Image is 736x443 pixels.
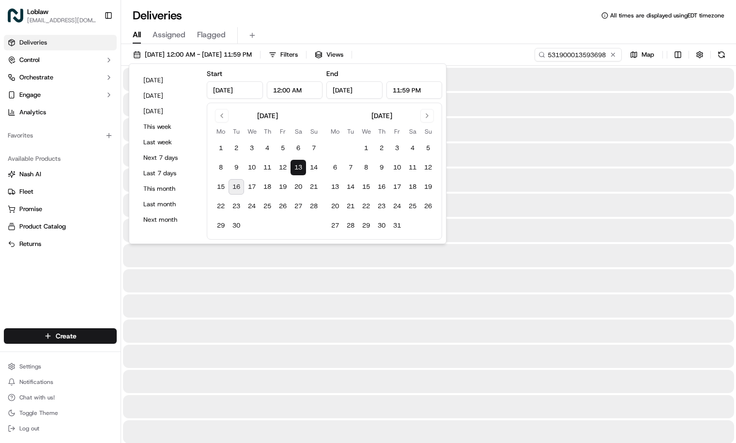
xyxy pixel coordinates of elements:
[229,126,244,137] th: Tuesday
[260,179,275,195] button: 18
[139,105,197,118] button: [DATE]
[4,391,117,404] button: Chat with us!
[10,217,17,225] div: 📗
[264,48,302,61] button: Filters
[420,140,436,156] button: 5
[30,176,78,184] span: [PERSON_NAME]
[389,140,405,156] button: 3
[197,29,226,41] span: Flagged
[275,179,291,195] button: 19
[327,179,343,195] button: 13
[374,218,389,233] button: 30
[213,160,229,175] button: 8
[19,216,74,226] span: Knowledge Base
[4,375,117,389] button: Notifications
[420,126,436,137] th: Sunday
[374,126,389,137] th: Thursday
[306,140,322,156] button: 7
[19,91,41,99] span: Engage
[291,199,306,214] button: 27
[4,87,117,103] button: Engage
[327,199,343,214] button: 20
[229,160,244,175] button: 9
[19,38,47,47] span: Deliveries
[310,48,348,61] button: Views
[405,179,420,195] button: 18
[280,50,298,59] span: Filters
[207,81,263,99] input: Date
[19,177,27,184] img: 1736555255976-a54dd68f-1ca7-489b-9aae-adbdc363a1c4
[4,184,117,199] button: Fleet
[19,205,42,214] span: Promise
[358,140,374,156] button: 1
[405,160,420,175] button: 11
[8,240,113,248] a: Returns
[10,92,27,110] img: 1736555255976-a54dd68f-1ca7-489b-9aae-adbdc363a1c4
[10,39,176,54] p: Welcome 👋
[27,7,48,16] button: Loblaw
[260,126,275,137] th: Thursday
[343,218,358,233] button: 28
[129,48,256,61] button: [DATE] 12:00 AM - [DATE] 11:59 PM
[150,124,176,136] button: See all
[4,236,117,252] button: Returns
[4,35,117,50] a: Deliveries
[139,151,197,165] button: Next 7 days
[358,160,374,175] button: 8
[213,126,229,137] th: Monday
[56,331,77,341] span: Create
[4,422,117,435] button: Log out
[326,81,383,99] input: Date
[275,140,291,156] button: 5
[260,140,275,156] button: 4
[133,8,182,23] h1: Deliveries
[215,109,229,122] button: Go to previous month
[275,126,291,137] th: Friday
[420,179,436,195] button: 19
[19,73,53,82] span: Orchestrate
[306,179,322,195] button: 21
[4,151,117,167] div: Available Products
[358,218,374,233] button: 29
[374,160,389,175] button: 9
[306,160,322,175] button: 14
[68,240,117,247] a: Powered byPylon
[19,363,41,370] span: Settings
[207,69,222,78] label: Start
[405,126,420,137] th: Saturday
[20,92,38,110] img: 1732323095091-59ea418b-cfe3-43c8-9ae0-d0d06d6fd42c
[229,140,244,156] button: 2
[96,240,117,247] span: Pylon
[405,199,420,214] button: 25
[19,222,66,231] span: Product Catalog
[19,56,40,64] span: Control
[8,8,23,23] img: Loblaw
[139,120,197,134] button: This week
[30,150,81,158] span: Loblaw 12 agents
[78,213,159,230] a: 💻API Documentation
[139,182,197,196] button: This month
[8,187,113,196] a: Fleet
[139,136,197,149] button: Last week
[405,140,420,156] button: 4
[6,213,78,230] a: 📗Knowledge Base
[389,199,405,214] button: 24
[10,126,65,134] div: Past conversations
[327,160,343,175] button: 6
[358,179,374,195] button: 15
[358,126,374,137] th: Wednesday
[139,213,197,227] button: Next month
[213,179,229,195] button: 15
[420,109,434,122] button: Go to next month
[4,128,117,143] div: Favorites
[260,199,275,214] button: 25
[229,218,244,233] button: 30
[153,29,185,41] span: Assigned
[19,409,58,417] span: Toggle Theme
[257,111,278,121] div: [DATE]
[291,179,306,195] button: 20
[27,16,96,24] span: [EMAIL_ADDRESS][DOMAIN_NAME]
[626,48,659,61] button: Map
[229,179,244,195] button: 16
